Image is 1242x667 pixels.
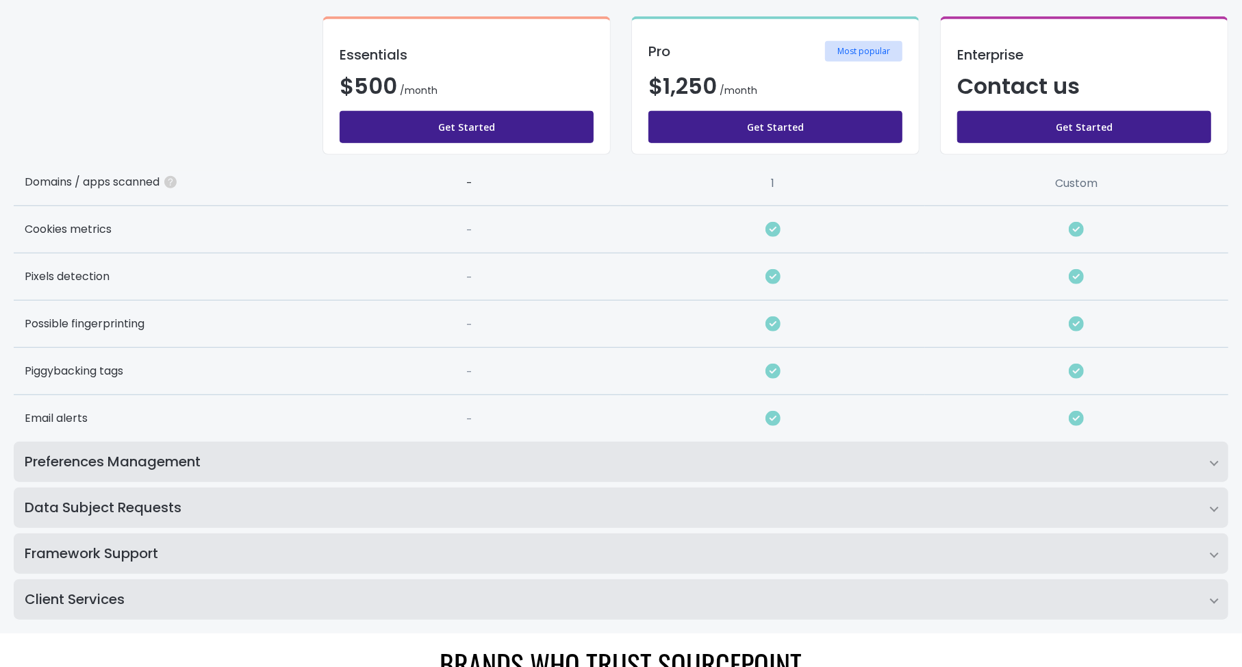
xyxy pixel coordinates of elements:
span: $ [648,71,717,101]
div: Cookies metrics [14,206,318,253]
h3: Enterprise [957,48,1211,62]
h3: Essentials [340,48,594,62]
div: - [466,270,472,286]
span: /month [400,84,438,97]
a: Get Started [340,111,594,143]
summary: Framework Support [14,533,1228,574]
summary: Client Services [14,579,1228,620]
div: Email alerts [14,395,318,442]
div: - [466,175,472,192]
div: 1 [771,175,774,192]
a: Get Started [648,111,902,143]
div: Possible fingerprinting [14,301,318,348]
div: - [466,317,472,333]
div: Domains / apps scanned [14,159,318,206]
div: - [466,412,472,428]
span: 500 [354,71,397,101]
div: Custom [1055,175,1098,192]
span: 1,250 [663,71,717,101]
h3: Pro [648,45,670,58]
div: Pixels detection [14,253,318,301]
summary: Preferences Management [14,442,1228,482]
summary: Data Subject Requests [14,488,1228,528]
span: $ [340,71,397,101]
span: /month [720,84,757,97]
div: Piggybacking tags [14,348,318,395]
div: - [466,223,472,239]
span: Contact us [957,71,1080,101]
a: Get Started [957,111,1211,143]
div: - [466,364,472,381]
span: Most popular [825,41,902,62]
